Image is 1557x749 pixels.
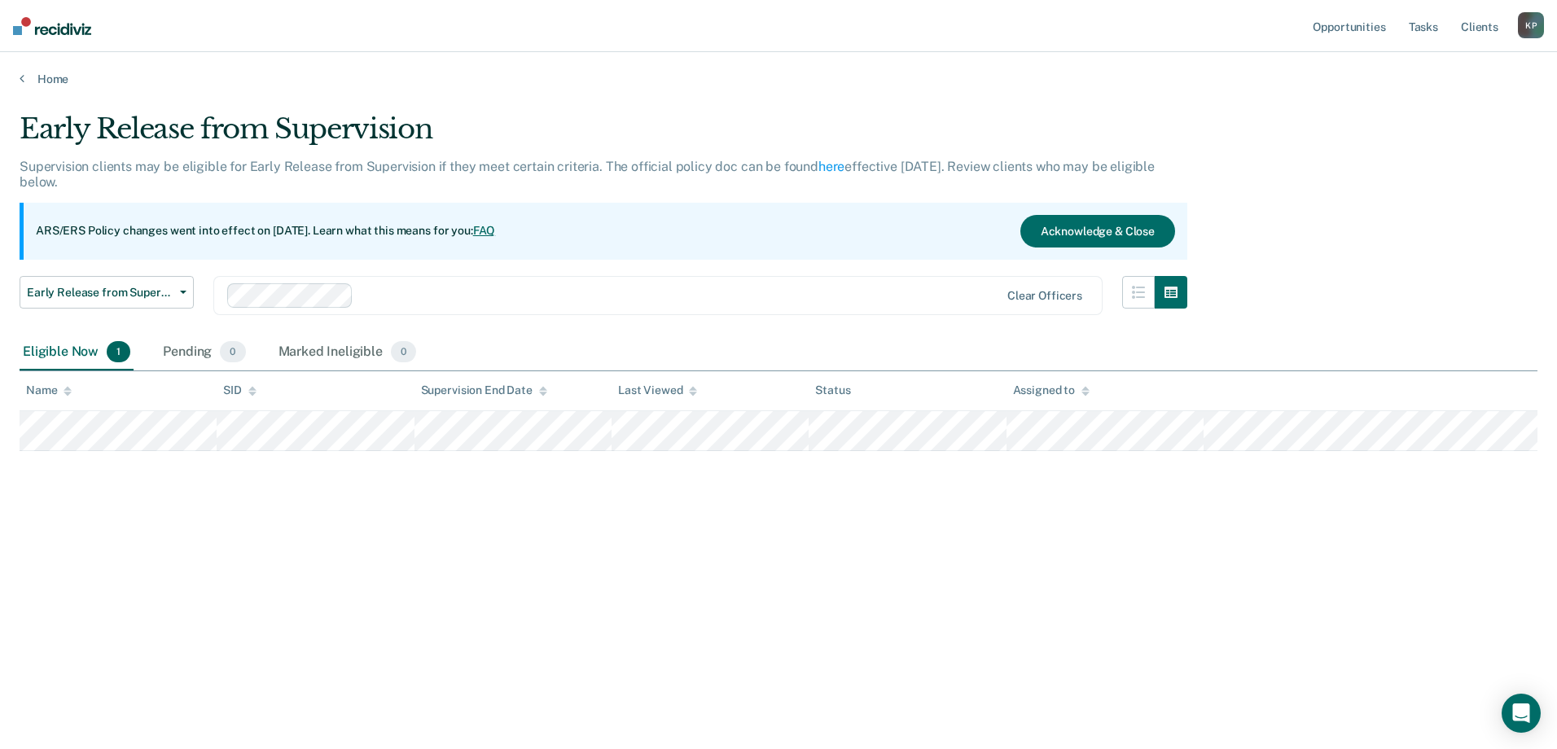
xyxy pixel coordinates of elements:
[220,341,245,362] span: 0
[818,159,844,174] a: here
[20,276,194,309] button: Early Release from Supervision
[107,341,130,362] span: 1
[1007,289,1082,303] div: Clear officers
[275,335,420,370] div: Marked Ineligible0
[20,112,1187,159] div: Early Release from Supervision
[618,383,697,397] div: Last Viewed
[1502,694,1541,733] div: Open Intercom Messenger
[223,383,257,397] div: SID
[160,335,248,370] div: Pending0
[421,383,547,397] div: Supervision End Date
[20,335,134,370] div: Eligible Now1
[1518,12,1544,38] div: K P
[26,383,72,397] div: Name
[36,223,495,239] p: ARS/ERS Policy changes went into effect on [DATE]. Learn what this means for you:
[13,17,91,35] img: Recidiviz
[1020,215,1175,247] button: Acknowledge & Close
[20,72,1537,86] a: Home
[20,159,1155,190] p: Supervision clients may be eligible for Early Release from Supervision if they meet certain crite...
[815,383,850,397] div: Status
[1518,12,1544,38] button: KP
[1013,383,1090,397] div: Assigned to
[391,341,416,362] span: 0
[473,224,496,237] a: FAQ
[27,286,173,300] span: Early Release from Supervision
